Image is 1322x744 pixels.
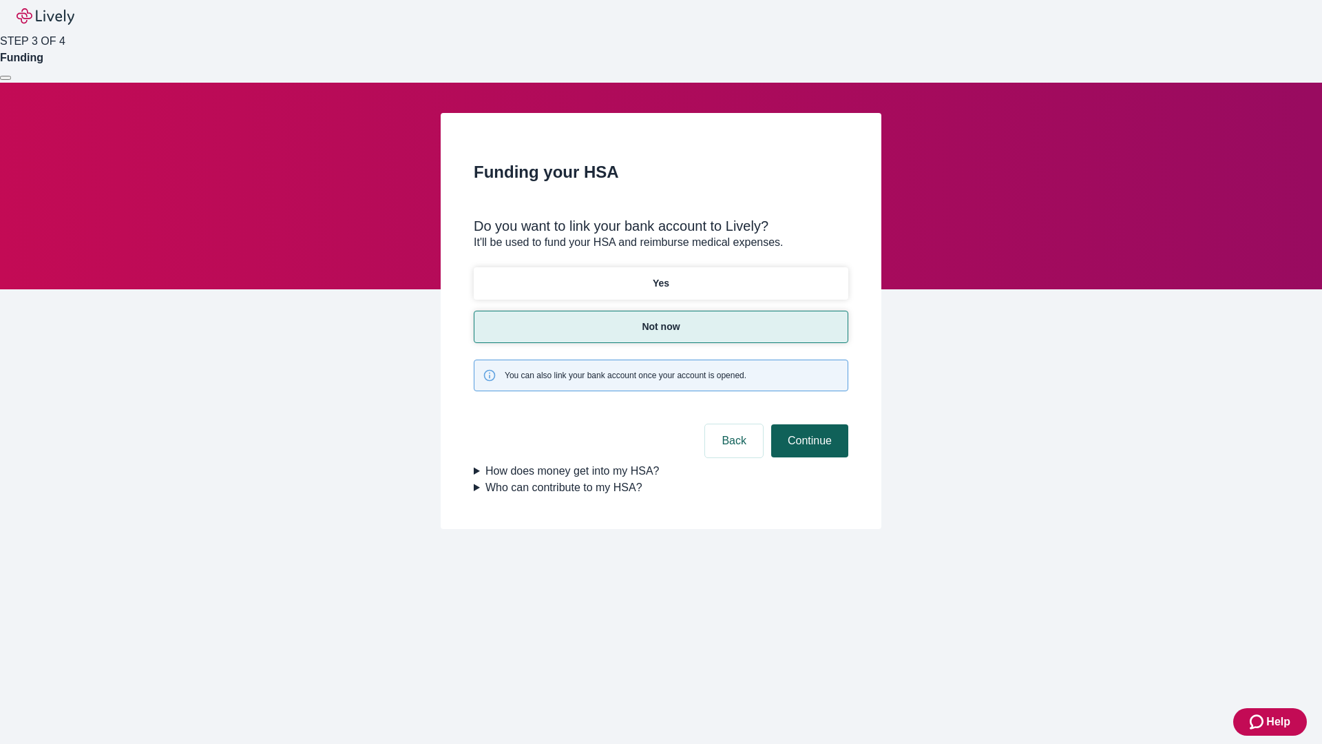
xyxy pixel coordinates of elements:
p: Yes [653,276,669,291]
summary: Who can contribute to my HSA? [474,479,848,496]
div: Do you want to link your bank account to Lively? [474,218,848,234]
span: You can also link your bank account once your account is opened. [505,369,746,382]
button: Yes [474,267,848,300]
svg: Zendesk support icon [1250,714,1266,730]
summary: How does money get into my HSA? [474,463,848,479]
h2: Funding your HSA [474,160,848,185]
img: Lively [17,8,74,25]
p: It'll be used to fund your HSA and reimburse medical expenses. [474,234,848,251]
button: Zendesk support iconHelp [1233,708,1307,736]
button: Not now [474,311,848,343]
p: Not now [642,320,680,334]
button: Back [705,424,763,457]
button: Continue [771,424,848,457]
span: Help [1266,714,1290,730]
